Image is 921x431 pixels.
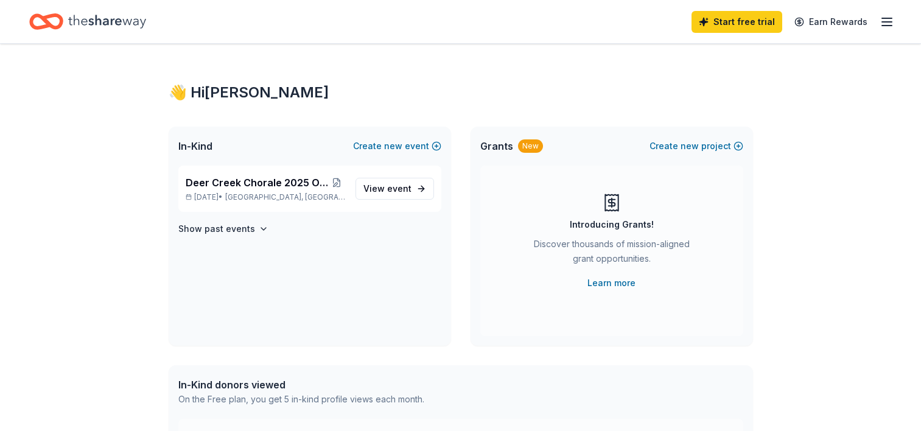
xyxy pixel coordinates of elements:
[387,183,411,194] span: event
[186,175,328,190] span: Deer Creek Chorale 2025 Online Auction
[353,139,441,153] button: Createnewevent
[681,139,699,153] span: new
[518,139,543,153] div: New
[29,7,146,36] a: Home
[169,83,753,102] div: 👋 Hi [PERSON_NAME]
[186,192,346,202] p: [DATE] •
[787,11,875,33] a: Earn Rewards
[529,237,695,271] div: Discover thousands of mission-aligned grant opportunities.
[225,192,345,202] span: [GEOGRAPHIC_DATA], [GEOGRAPHIC_DATA]
[178,222,255,236] h4: Show past events
[178,222,268,236] button: Show past events
[178,392,424,407] div: On the Free plan, you get 5 in-kind profile views each month.
[480,139,513,153] span: Grants
[570,217,654,232] div: Introducing Grants!
[363,181,411,196] span: View
[178,139,212,153] span: In-Kind
[587,276,636,290] a: Learn more
[692,11,782,33] a: Start free trial
[384,139,402,153] span: new
[355,178,434,200] a: View event
[650,139,743,153] button: Createnewproject
[178,377,424,392] div: In-Kind donors viewed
